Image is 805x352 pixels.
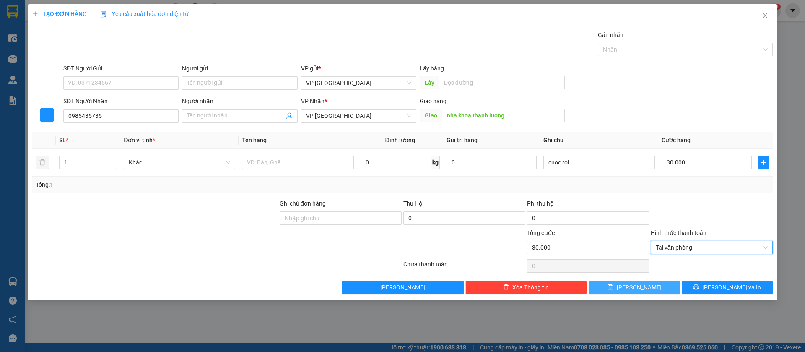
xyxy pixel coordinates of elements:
[403,200,423,207] span: Thu Hộ
[32,10,87,17] span: TẠO ĐƠN HÀNG
[442,109,565,122] input: Dọc đường
[306,110,411,122] span: VP Lộc Ninh
[420,76,439,89] span: Lấy
[617,283,662,292] span: [PERSON_NAME]
[753,4,777,28] button: Close
[182,96,297,106] div: Người nhận
[762,12,769,19] span: close
[465,281,587,294] button: deleteXóa Thông tin
[512,283,549,292] span: Xóa Thông tin
[63,64,179,73] div: SĐT Người Gửi
[682,281,773,294] button: printer[PERSON_NAME] và In
[662,137,691,143] span: Cước hàng
[651,229,706,236] label: Hình thức thanh toán
[286,112,293,119] span: user-add
[40,108,54,122] button: plus
[280,200,326,207] label: Ghi chú đơn hàng
[63,96,179,106] div: SĐT Người Nhận
[608,284,613,291] span: save
[306,77,411,89] span: VP Sài Gòn
[503,284,509,291] span: delete
[385,137,415,143] span: Định lượng
[540,132,658,149] th: Ghi chú
[543,156,655,169] input: Ghi Chú
[242,156,353,169] input: VD: Bàn, Ghế
[36,180,311,189] div: Tổng: 1
[280,211,402,225] input: Ghi chú đơn hàng
[100,11,107,18] img: icon
[759,159,769,166] span: plus
[129,156,230,169] span: Khác
[36,156,49,169] button: delete
[301,98,325,104] span: VP Nhận
[439,76,565,89] input: Dọc đường
[342,281,464,294] button: [PERSON_NAME]
[124,137,155,143] span: Đơn vị tính
[589,281,680,294] button: save[PERSON_NAME]
[527,229,555,236] span: Tổng cước
[447,156,537,169] input: 0
[702,283,761,292] span: [PERSON_NAME] và In
[402,260,526,274] div: Chưa thanh toán
[420,109,442,122] span: Giao
[301,64,416,73] div: VP gửi
[100,10,189,17] span: Yêu cầu xuất hóa đơn điện tử
[527,199,649,211] div: Phí thu hộ
[758,156,769,169] button: plus
[59,137,66,143] span: SL
[182,64,297,73] div: Người gửi
[420,65,444,72] span: Lấy hàng
[598,31,623,38] label: Gán nhãn
[693,284,699,291] span: printer
[431,156,440,169] span: kg
[32,11,38,17] span: plus
[380,283,425,292] span: [PERSON_NAME]
[447,137,478,143] span: Giá trị hàng
[420,98,447,104] span: Giao hàng
[656,241,768,254] span: Tại văn phòng
[41,112,53,118] span: plus
[242,137,267,143] span: Tên hàng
